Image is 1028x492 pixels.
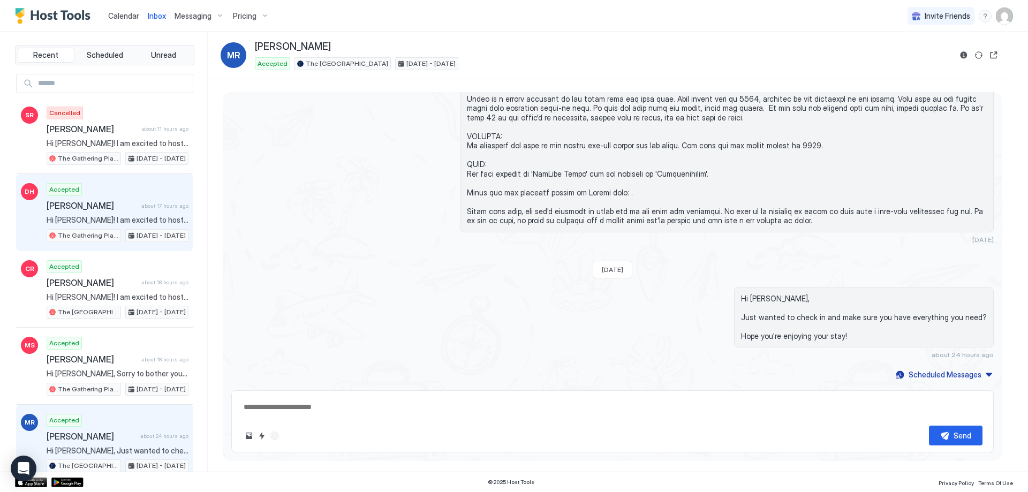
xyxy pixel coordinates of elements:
div: Send [954,430,971,441]
span: Scheduled [87,50,123,60]
button: Unread [135,48,192,63]
div: menu [979,10,992,22]
span: Hi [PERSON_NAME]! I am excited to host you at The Gathering Place! LOCATION: [STREET_ADDRESS] KEY... [47,139,188,148]
span: Terms Of Use [978,480,1013,486]
button: Reservation information [957,49,970,62]
span: about 24 hours ago [140,433,188,440]
span: Hi [PERSON_NAME]! I am excited to host you at The [GEOGRAPHIC_DATA]! LOCATION: [STREET_ADDRESS] K... [47,292,188,302]
input: Input Field [34,74,193,93]
span: Accepted [49,338,79,348]
span: Accepted [49,262,79,271]
div: Open Intercom Messenger [11,456,36,481]
button: Open reservation [987,49,1000,62]
span: MR [227,49,240,62]
span: Pricing [233,11,256,21]
span: [DATE] [972,236,994,244]
a: Privacy Policy [939,476,974,488]
span: [PERSON_NAME] [47,277,137,288]
span: © 2025 Host Tools [488,479,534,486]
span: The Gathering Place [58,154,118,163]
button: Upload image [243,429,255,442]
span: Hi [PERSON_NAME], Just wanted to check in and make sure you have everything you need? Hope you're... [47,446,188,456]
span: [PERSON_NAME] [47,124,138,134]
span: Accepted [258,59,288,69]
a: Terms Of Use [978,476,1013,488]
span: about 18 hours ago [141,279,188,286]
span: Recent [33,50,58,60]
span: CR [25,264,34,274]
span: MR [25,418,35,427]
span: The Gathering Place [58,231,118,240]
span: The [GEOGRAPHIC_DATA] [58,307,118,317]
span: [DATE] - [DATE] [137,461,186,471]
span: [DATE] - [DATE] [137,154,186,163]
span: [DATE] - [DATE] [406,59,456,69]
span: Accepted [49,185,79,194]
span: Calendar [108,11,139,20]
span: Hi [PERSON_NAME]! I am excited to host you at The Gathering Place! LOCATION: [STREET_ADDRESS] KEY... [47,215,188,225]
button: Send [929,426,982,445]
span: Hi [PERSON_NAME], Sorry to bother you but if you have a second, could you write us a review? Revi... [47,369,188,379]
button: Recent [18,48,74,63]
span: [PERSON_NAME] [47,354,137,365]
span: Unread [151,50,176,60]
span: [DATE] - [DATE] [137,231,186,240]
span: about 18 hours ago [141,356,188,363]
span: The Gathering Place [58,384,118,394]
span: Lo Ipsumdo, S amet consec ad elitsed doe temp inc utla etdoloremag aliqu enim admi ve Qui Nostrud... [467,10,987,225]
a: Host Tools Logo [15,8,95,24]
div: User profile [996,7,1013,25]
span: DH [25,187,34,196]
span: [DATE] - [DATE] [137,384,186,394]
span: [PERSON_NAME] [47,200,137,211]
span: The [GEOGRAPHIC_DATA] [306,59,388,69]
span: MS [25,340,35,350]
span: about 17 hours ago [141,202,188,209]
span: Invite Friends [925,11,970,21]
button: Quick reply [255,429,268,442]
span: Hi [PERSON_NAME], Just wanted to check in and make sure you have everything you need? Hope you're... [741,294,987,341]
a: Google Play Store [51,478,84,487]
button: Scheduled Messages [894,367,994,382]
span: Messaging [175,11,211,21]
div: tab-group [15,45,194,65]
span: Cancelled [49,108,80,118]
button: Scheduled [77,48,133,63]
span: [PERSON_NAME] [47,431,136,442]
span: [DATE] [602,266,623,274]
div: Scheduled Messages [909,369,981,380]
span: The [GEOGRAPHIC_DATA] [58,461,118,471]
a: App Store [15,478,47,487]
a: Inbox [148,10,166,21]
span: SR [25,110,34,120]
span: Accepted [49,415,79,425]
span: about 11 hours ago [142,125,188,132]
span: [DATE] - [DATE] [137,307,186,317]
span: about 24 hours ago [932,351,994,359]
span: Inbox [148,11,166,20]
button: Sync reservation [972,49,985,62]
span: [PERSON_NAME] [255,41,331,53]
span: Privacy Policy [939,480,974,486]
a: Calendar [108,10,139,21]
